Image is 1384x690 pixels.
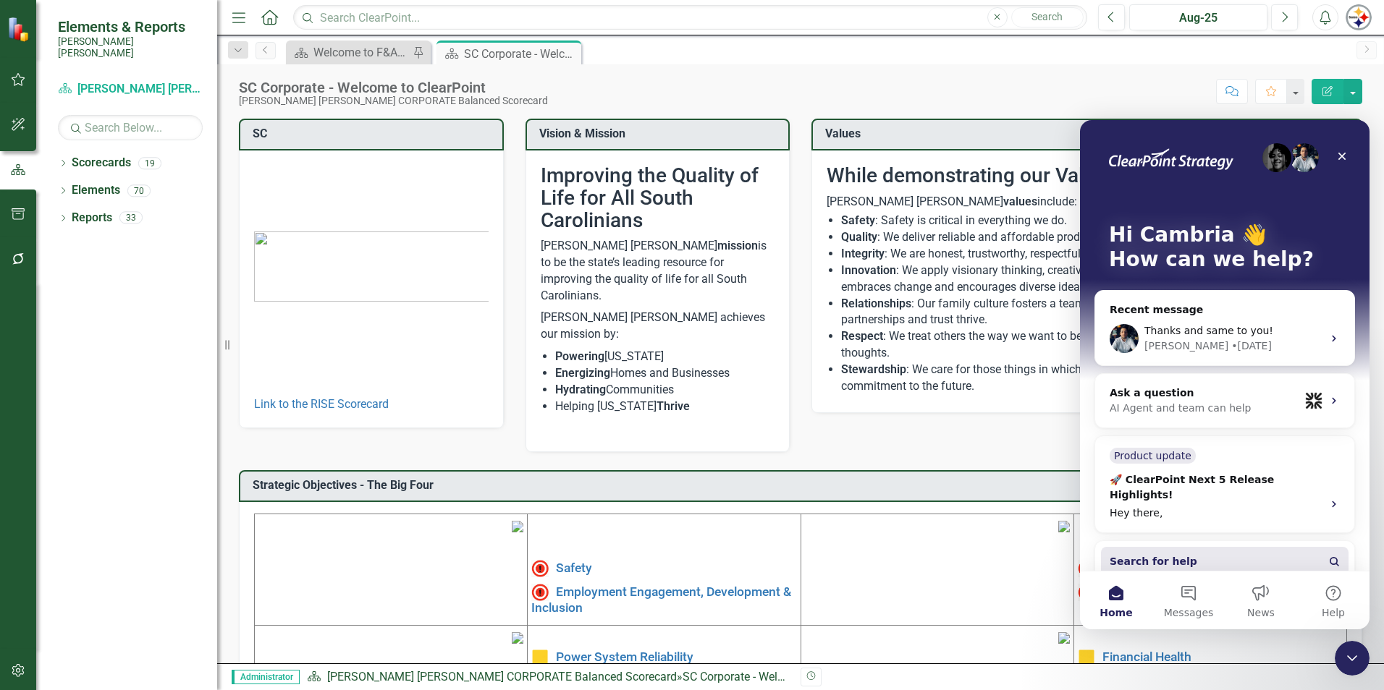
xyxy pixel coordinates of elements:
div: SC Corporate - Welcome to ClearPoint [683,670,874,683]
img: Cambria Fayall [1346,4,1372,30]
strong: Quality [841,230,877,244]
div: 19 [138,157,161,169]
li: : We care for those things in which we have been entrusted and take seriously our commitment to t... [841,362,1347,395]
strong: Energizing [555,366,610,380]
img: mceclip3%20v3.png [512,632,523,644]
strong: Hydrating [555,383,606,396]
img: High Alert [531,560,549,577]
a: Link to the RISE Scorecard [254,397,389,411]
img: Caution [1078,649,1095,666]
li: : Our family culture fosters a teamwork atmosphere in which open communication, partnerships and ... [841,296,1347,329]
a: [PERSON_NAME] [PERSON_NAME] CORPORATE Balanced Scorecard [327,670,677,683]
div: Welcome to F&A Departmental Scorecard [313,43,409,61]
p: [PERSON_NAME] [PERSON_NAME] is to be the state’s leading resource for improving the quality of li... [541,238,775,307]
div: Aug-25 [1134,9,1262,27]
img: mceclip4.png [1058,632,1070,644]
li: : We deliver reliable and affordable products and services. [841,229,1347,246]
div: » [307,669,790,686]
small: [PERSON_NAME] [PERSON_NAME] [58,35,203,59]
span: Search [1031,11,1063,22]
li: Helping [US_STATE] [555,399,775,415]
img: mceclip1%20v4.png [512,521,523,532]
strong: Powering [555,349,604,363]
a: [PERSON_NAME] [PERSON_NAME] CORPORATE Balanced Scorecard [58,81,203,98]
div: 33 [119,212,143,224]
a: Safety [556,561,592,575]
li: : Safety is critical in everything we do. [841,213,1347,229]
h2: While demonstrating our Values with all our Stakeholders [827,165,1347,187]
img: High Alert [1078,560,1095,577]
li: : We treat others the way we want to be treated and respect their viewpoints, ideas and thoughts. [841,328,1347,362]
a: Elements [72,182,120,199]
h3: Strategic Objectives - The Big Four [253,479,1354,492]
strong: mission [717,239,758,252]
li: Homes and Businesses [555,365,775,382]
div: 70 [127,184,151,197]
img: Not Meeting Target [531,584,549,601]
p: [PERSON_NAME] [PERSON_NAME] achieves our mission by: [541,307,775,346]
h2: Improving the Quality of Life for All South Carolinians [541,165,775,231]
span: Administrator [232,670,300,684]
button: Search [1011,7,1084,27]
strong: Stewardship [841,362,906,376]
a: Power System Reliability [556,649,693,664]
img: mceclip2%20v3.png [1058,521,1070,532]
strong: Respect [841,329,883,343]
p: [PERSON_NAME] [PERSON_NAME] include: [827,194,1347,210]
h3: Vision & Mission [539,127,782,140]
li: : We apply visionary thinking, creativity and adaptability to our work. Our culture embraces chan... [841,263,1347,296]
strong: Integrity [841,247,885,260]
div: SC Corporate - Welcome to ClearPoint [464,45,578,63]
a: Financial Health [1102,649,1191,664]
img: ClearPoint Strategy [7,15,34,43]
strong: values [1003,195,1037,208]
iframe: Intercom live chat [1335,641,1370,676]
input: Search ClearPoint... [293,5,1087,30]
div: [PERSON_NAME] [PERSON_NAME] CORPORATE Balanced Scorecard [239,95,548,106]
iframe: Intercom live chat [1080,120,1370,629]
a: Employment Engagement, Development & Inclusion [531,584,791,614]
strong: Thrive [657,399,690,413]
h3: SC [253,127,495,140]
img: Not Meeting Target [1078,584,1095,601]
strong: Safety [841,213,875,227]
li: : We are honest, trustworthy, respectful and ethical. [841,246,1347,263]
strong: Innovation [841,263,896,277]
a: Reports [72,210,112,226]
strong: Relationships [841,297,911,310]
button: Aug-25 [1129,4,1267,30]
h3: Values [825,127,1354,140]
div: SC Corporate - Welcome to ClearPoint [239,80,548,95]
a: Scorecards [72,155,131,171]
